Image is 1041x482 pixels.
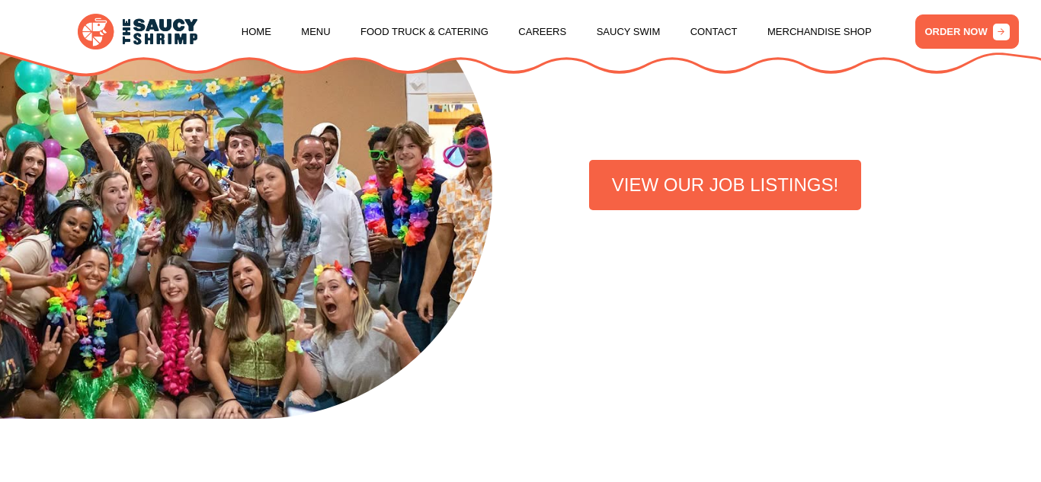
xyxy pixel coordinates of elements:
[78,14,198,50] img: logo
[589,160,861,210] a: VIEW OUR JOB LISTINGS!
[767,3,872,61] a: Merchandise Shop
[242,3,271,61] a: Home
[360,3,488,61] a: Food Truck & Catering
[518,3,566,61] a: Careers
[690,3,738,61] a: Contact
[301,3,330,61] a: Menu
[915,14,1020,49] a: ORDER NOW
[597,3,661,61] a: Saucy Swim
